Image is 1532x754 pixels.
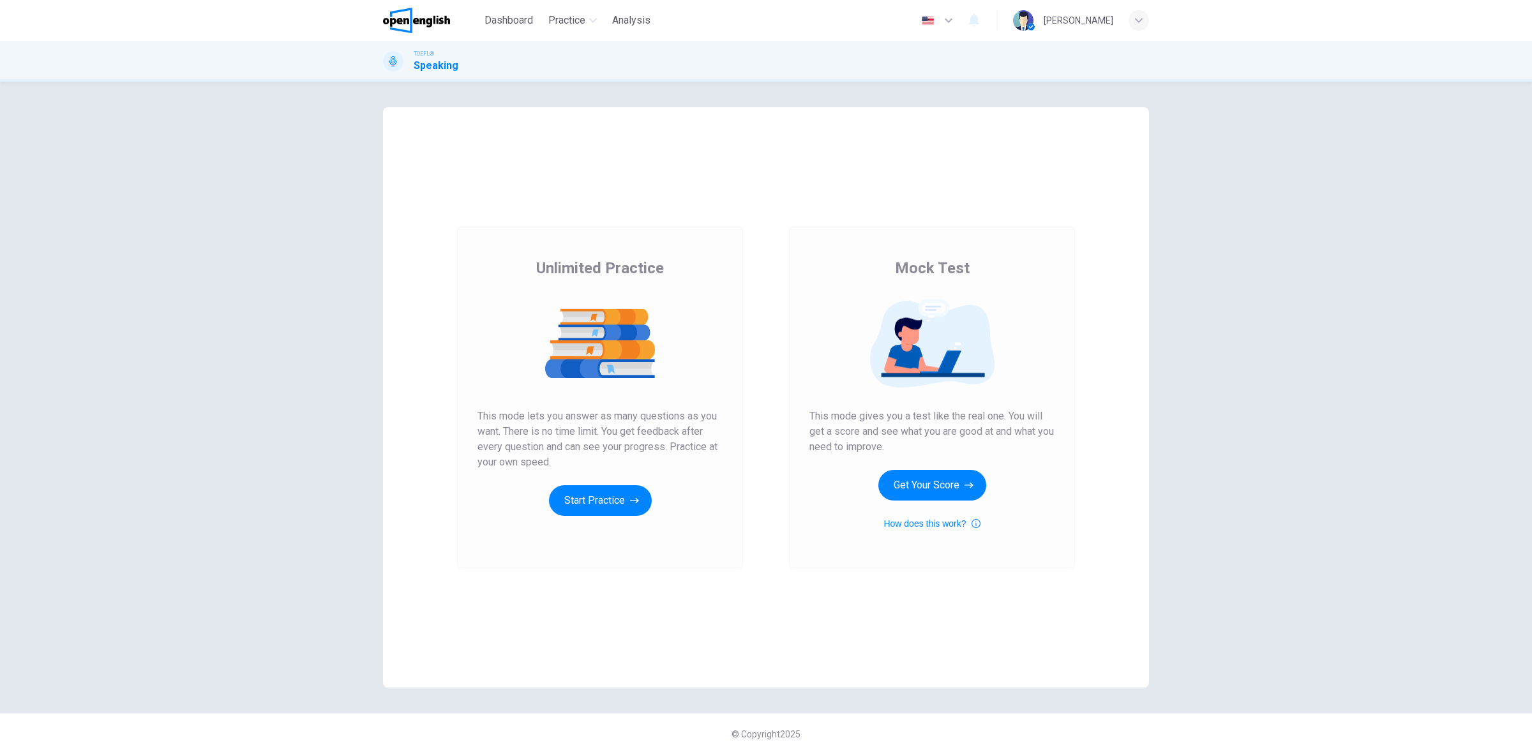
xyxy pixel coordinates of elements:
button: Get Your Score [878,470,986,501]
span: © Copyright 2025 [732,729,800,739]
button: Dashboard [479,9,538,32]
span: Dashboard [484,13,533,28]
span: Unlimited Practice [536,258,664,278]
button: How does this work? [883,516,980,531]
h1: Speaking [414,58,458,73]
img: Profile picture [1013,10,1033,31]
span: Analysis [612,13,650,28]
a: OpenEnglish logo [383,8,479,33]
div: [PERSON_NAME] [1044,13,1113,28]
button: Start Practice [549,485,652,516]
span: Mock Test [895,258,970,278]
img: OpenEnglish logo [383,8,450,33]
span: This mode gives you a test like the real one. You will get a score and see what you are good at a... [809,409,1055,455]
button: Practice [543,9,602,32]
span: Practice [548,13,585,28]
img: en [920,16,936,26]
button: Analysis [607,9,656,32]
span: This mode lets you answer as many questions as you want. There is no time limit. You get feedback... [477,409,723,470]
span: TOEFL® [414,49,434,58]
